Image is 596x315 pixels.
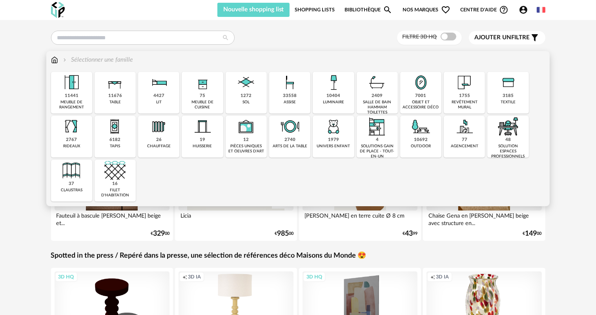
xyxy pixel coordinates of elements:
div: 3D HQ [55,272,78,282]
div: 1272 [241,93,252,99]
div: revêtement mural [446,100,483,110]
div: 1755 [459,93,470,99]
button: Ajouter unfiltre Filter icon [469,31,545,44]
div: pièces uniques et oeuvres d'art [228,144,264,154]
img: filet.png [104,160,126,181]
div: 7001 [416,93,426,99]
div: sol [242,100,250,105]
div: 10692 [414,137,428,143]
div: 4427 [153,93,164,99]
img: Textile.png [498,72,519,93]
div: 19 [200,137,205,143]
div: rideaux [63,144,80,149]
div: 26 [156,137,162,143]
div: 2740 [284,137,295,143]
img: Cloison.png [61,160,82,181]
div: 48 [505,137,511,143]
img: OXP [51,2,65,18]
img: ArtTable.png [279,116,301,137]
div: € 00 [151,231,170,236]
div: lit [156,100,162,105]
a: Shopping Lists [295,3,335,17]
div: 1979 [328,137,339,143]
span: Filtre 3D HQ [403,34,437,40]
div: textile [501,100,516,105]
div: 4 [376,137,379,143]
div: chauffage [147,144,171,149]
img: Assise.png [279,72,301,93]
div: tapis [110,144,120,149]
img: UniversEnfant.png [323,116,344,137]
div: Fauteuil à bascule [PERSON_NAME] beige et... [55,211,170,226]
div: 10404 [326,93,340,99]
div: 33558 [283,93,297,99]
div: agencement [451,144,478,149]
img: ToutEnUn.png [366,116,388,137]
img: UniqueOeuvre.png [235,116,257,137]
div: 75 [200,93,205,99]
span: Magnify icon [383,5,392,15]
div: meuble de cuisine [184,100,221,110]
span: Creation icon [182,274,187,280]
img: Sol.png [235,72,257,93]
span: Nos marques [403,3,450,17]
div: 2409 [372,93,383,99]
img: Outdoor.png [410,116,432,137]
img: Luminaire.png [323,72,344,93]
img: svg+xml;base64,PHN2ZyB3aWR0aD0iMTYiIGhlaWdodD0iMTYiIHZpZXdCb3g9IjAgMCAxNiAxNiIgZmlsbD0ibm9uZSIgeG... [62,55,68,64]
a: Spotted in the press / Repéré dans la presse, une sélection de références déco Maisons du Monde 😍 [51,251,366,260]
img: Papier%20peint.png [454,72,475,93]
img: espace-de-travail.png [498,116,519,137]
div: claustras [61,188,82,193]
div: outdoor [411,144,431,149]
div: € 00 [523,231,542,236]
img: Rangement.png [192,72,213,93]
div: luminaire [323,100,344,105]
div: 11676 [108,93,122,99]
div: 16 [112,181,118,187]
span: Help Circle Outline icon [499,5,509,15]
span: 3D IA [436,274,449,280]
div: objet et accessoire déco [403,100,439,110]
img: fr [537,5,545,14]
div: [PERSON_NAME] en terre cuite Ø 8 cm [303,211,418,226]
div: Licia [179,211,294,226]
div: 12 [243,137,249,143]
span: 149 [525,231,537,236]
div: meuble de rangement [53,100,90,110]
span: Heart Outline icon [441,5,450,15]
img: Agencement.png [454,116,475,137]
div: solutions gain de place - tout-en-un [359,144,396,159]
div: table [109,100,121,105]
img: Literie.png [148,72,170,93]
span: Creation icon [430,274,435,280]
img: Meuble%20de%20rangement.png [61,72,82,93]
div: 3185 [503,93,514,99]
span: Account Circle icon [519,5,532,15]
div: assise [284,100,296,105]
img: Miroir.png [410,72,432,93]
img: Rideaux.png [61,116,82,137]
div: Chaise Gena en [PERSON_NAME] beige avec structure en... [426,211,542,226]
span: Centre d'aideHelp Circle Outline icon [460,5,509,15]
span: 3D IA [188,274,201,280]
span: Account Circle icon [519,5,528,15]
img: Huiserie.png [192,116,213,137]
span: filtre [475,34,530,42]
div: univers enfant [317,144,350,149]
div: 2767 [66,137,77,143]
a: BibliothèqueMagnify icon [344,3,392,17]
img: svg+xml;base64,PHN2ZyB3aWR0aD0iMTYiIGhlaWdodD0iMTciIHZpZXdCb3g9IjAgMCAxNiAxNyIgZmlsbD0ibm9uZSIgeG... [51,55,58,64]
div: € 00 [275,231,293,236]
div: 3D HQ [303,272,326,282]
img: Radiateur.png [148,116,170,137]
div: 37 [69,181,74,187]
span: Nouvelle shopping list [223,6,284,13]
span: 43 [405,231,413,236]
img: Table.png [104,72,126,93]
div: solution espaces professionnels [490,144,526,159]
button: Nouvelle shopping list [217,3,290,17]
div: filet d'habitation [97,188,133,198]
div: arts de la table [273,144,307,149]
div: 11441 [65,93,78,99]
